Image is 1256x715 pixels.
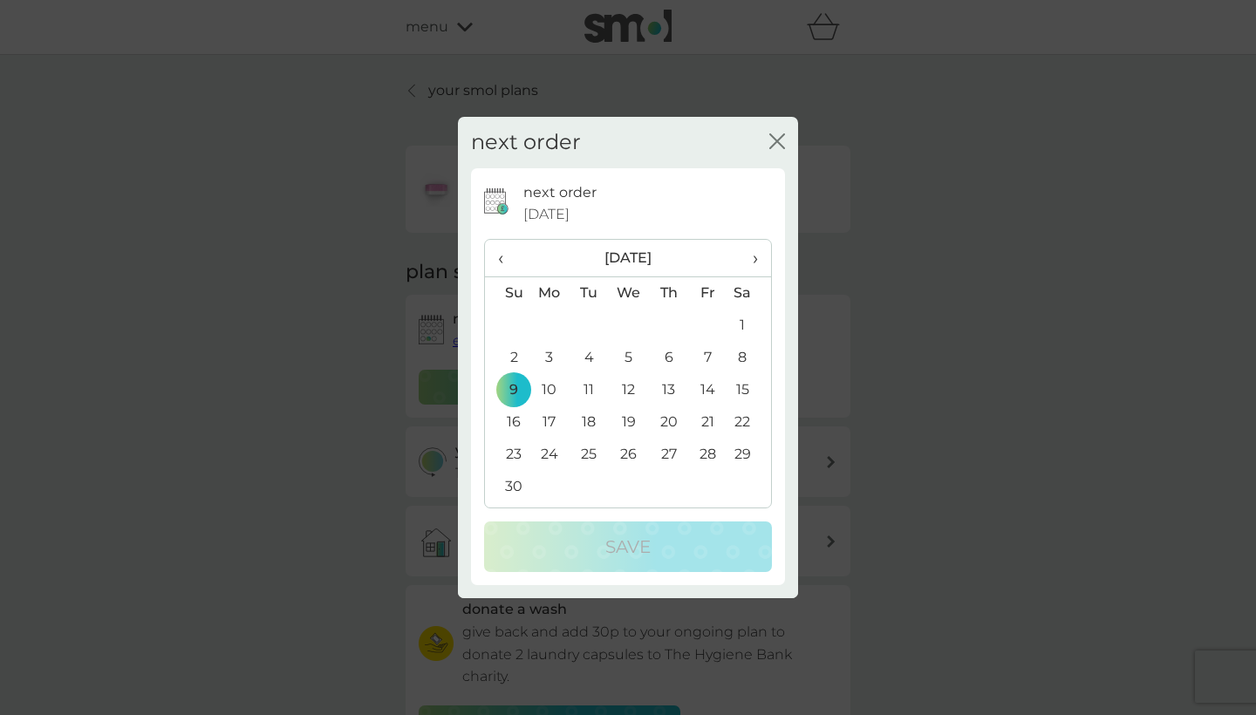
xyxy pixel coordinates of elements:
[570,342,609,374] td: 4
[605,533,651,561] p: Save
[529,240,727,277] th: [DATE]
[688,439,727,471] td: 28
[570,406,609,439] td: 18
[688,406,727,439] td: 21
[727,374,771,406] td: 15
[688,276,727,310] th: Fr
[609,374,649,406] td: 12
[485,471,529,503] td: 30
[485,342,529,374] td: 2
[727,406,771,439] td: 22
[529,374,570,406] td: 10
[727,276,771,310] th: Sa
[523,203,570,226] span: [DATE]
[609,276,649,310] th: We
[529,342,570,374] td: 3
[649,374,688,406] td: 13
[485,276,529,310] th: Su
[484,521,772,572] button: Save
[727,310,771,342] td: 1
[688,342,727,374] td: 7
[769,133,785,152] button: close
[570,439,609,471] td: 25
[609,439,649,471] td: 26
[498,240,516,276] span: ‹
[609,406,649,439] td: 19
[529,276,570,310] th: Mo
[523,181,597,204] p: next order
[529,439,570,471] td: 24
[529,406,570,439] td: 17
[727,342,771,374] td: 8
[471,130,581,155] h2: next order
[609,342,649,374] td: 5
[649,439,688,471] td: 27
[727,439,771,471] td: 29
[485,374,529,406] td: 9
[570,374,609,406] td: 11
[570,276,609,310] th: Tu
[649,342,688,374] td: 6
[688,374,727,406] td: 14
[741,240,758,276] span: ›
[649,406,688,439] td: 20
[485,439,529,471] td: 23
[649,276,688,310] th: Th
[485,406,529,439] td: 16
